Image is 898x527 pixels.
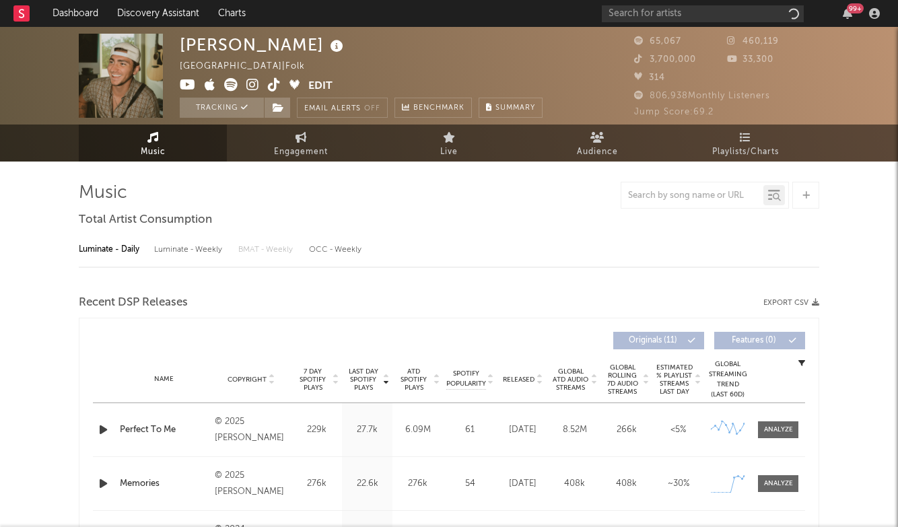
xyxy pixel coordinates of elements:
button: 99+ [843,8,852,19]
span: Total Artist Consumption [79,212,212,228]
input: Search for artists [602,5,804,22]
span: Music [141,144,166,160]
span: Last Day Spotify Plays [345,367,381,392]
span: 33,300 [727,55,773,64]
a: Live [375,125,523,162]
div: 276k [295,477,339,491]
button: Edit [308,78,333,95]
div: 61 [446,423,493,437]
div: Luminate - Weekly [154,238,225,261]
a: Memories [120,477,208,491]
div: [PERSON_NAME] [180,34,347,56]
div: © 2025 [PERSON_NAME] [215,468,288,500]
a: Playlists/Charts [671,125,819,162]
div: 6.09M [396,423,440,437]
span: Global Rolling 7D Audio Streams [604,363,641,396]
button: Export CSV [763,299,819,307]
span: 806,938 Monthly Listeners [634,92,770,100]
span: 7 Day Spotify Plays [295,367,331,392]
span: 314 [634,73,665,82]
div: [DATE] [500,423,545,437]
em: Off [364,105,380,112]
button: Summary [479,98,543,118]
span: Live [440,144,458,160]
div: 276k [396,477,440,491]
div: 99 + [847,3,864,13]
div: 408k [552,477,597,491]
a: Music [79,125,227,162]
span: Recent DSP Releases [79,295,188,311]
span: Global ATD Audio Streams [552,367,589,392]
button: Tracking [180,98,264,118]
span: 460,119 [727,37,779,46]
div: OCC - Weekly [309,238,363,261]
div: Luminate - Daily [79,238,141,261]
span: Features ( 0 ) [723,337,785,345]
span: Engagement [274,144,328,160]
input: Search by song name or URL [621,190,763,201]
div: 229k [295,423,339,437]
span: 65,067 [634,37,681,46]
button: Originals(11) [613,332,704,349]
span: Jump Score: 69.2 [634,108,714,116]
span: Spotify Popularity [446,369,486,389]
a: Audience [523,125,671,162]
div: 266k [604,423,649,437]
a: Benchmark [394,98,472,118]
span: Originals ( 11 ) [622,337,684,345]
a: Engagement [227,125,375,162]
span: Copyright [228,376,267,384]
div: 408k [604,477,649,491]
div: © 2025 [PERSON_NAME] [215,414,288,446]
div: Global Streaming Trend (Last 60D) [707,359,748,400]
div: <5% [656,423,701,437]
span: ATD Spotify Plays [396,367,431,392]
a: Perfect To Me [120,423,208,437]
span: Audience [577,144,618,160]
div: 22.6k [345,477,389,491]
span: Summary [495,104,535,112]
button: Email AlertsOff [297,98,388,118]
span: Released [503,376,534,384]
button: Features(0) [714,332,805,349]
span: Benchmark [413,100,464,116]
span: Playlists/Charts [712,144,779,160]
div: 8.52M [552,423,597,437]
div: 54 [446,477,493,491]
span: 3,700,000 [634,55,696,64]
div: Name [120,374,208,384]
div: 27.7k [345,423,389,437]
div: [GEOGRAPHIC_DATA] | Folk [180,59,320,75]
div: ~ 30 % [656,477,701,491]
span: Estimated % Playlist Streams Last Day [656,363,693,396]
div: [DATE] [500,477,545,491]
